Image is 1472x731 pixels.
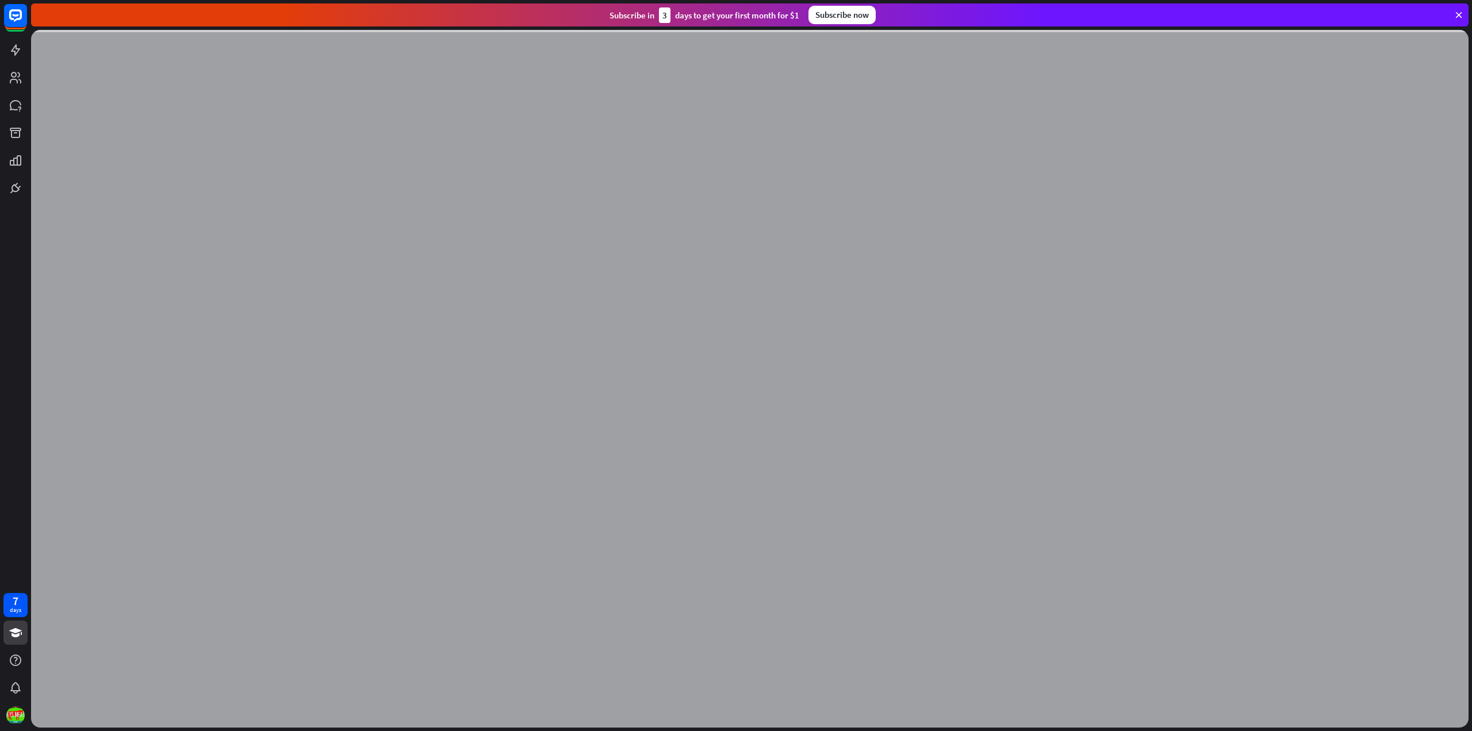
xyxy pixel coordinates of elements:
div: Subscribe in days to get your first month for $1 [609,7,799,23]
div: days [10,606,21,614]
div: Subscribe now [808,6,876,24]
div: 7 [13,596,18,606]
a: 7 days [3,593,28,617]
div: 3 [659,7,670,23]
